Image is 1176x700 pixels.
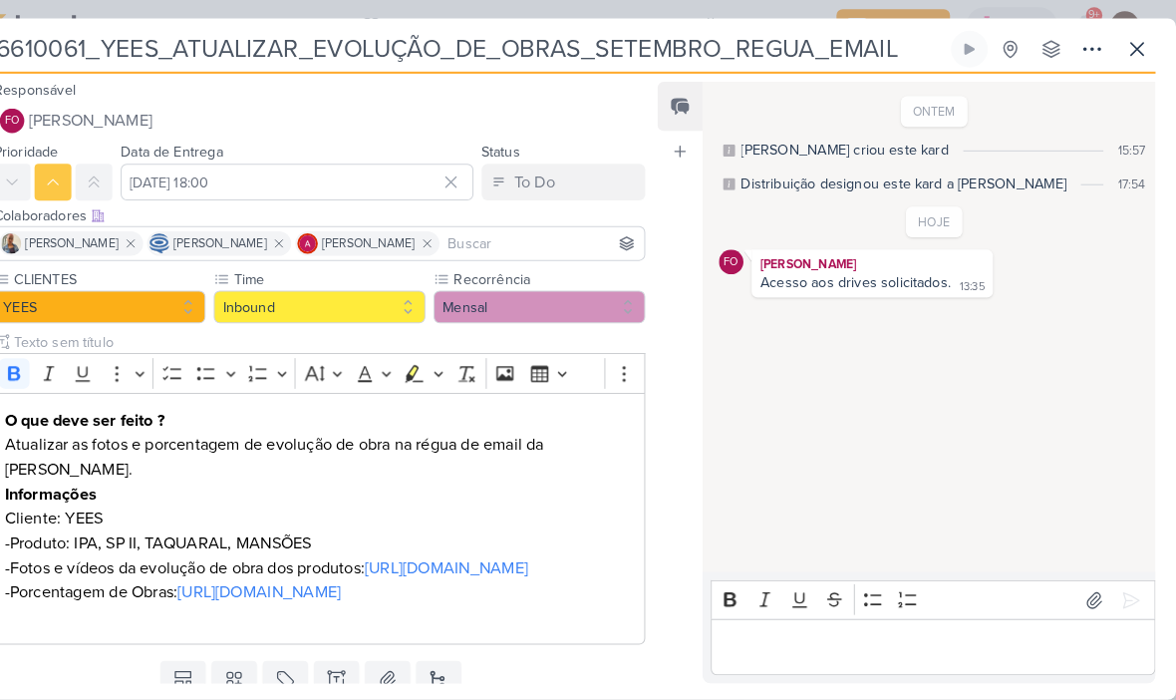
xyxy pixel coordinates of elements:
div: 17:54 [1119,171,1146,188]
p: FO [735,250,749,261]
input: Select a date [147,160,491,195]
div: Colaboradores [24,199,659,220]
div: Isabella criou este kard [752,136,955,157]
label: Time [256,262,444,283]
img: Alessandra Gomes [320,227,340,247]
div: [PERSON_NAME] [766,247,994,267]
span: [PERSON_NAME] [55,228,146,246]
button: Mensal [452,283,659,315]
strong: Informações [35,472,125,492]
button: YEES [24,283,230,315]
div: Este log é visível à todos no kard [735,174,746,185]
label: Data de Entrega [147,140,247,157]
div: Ligar relógio [967,40,983,56]
div: Editor editing area: main [723,603,1156,658]
label: Prioridade [24,140,87,157]
label: CLIENTES [42,262,230,283]
span: [PERSON_NAME] [344,228,435,246]
label: Recorrência [470,262,659,283]
img: Caroline Traven De Andrade [175,227,195,247]
button: To Do [499,160,659,195]
p: Cliente: YEES [35,494,648,518]
p: -Porcentagem de Obras: [35,565,648,589]
a: [URL][DOMAIN_NAME] [386,543,545,563]
div: Acesso aos drives solicitados. [771,267,957,284]
div: Este log é visível à todos no kard [735,141,746,153]
label: Responsável [24,80,104,97]
p: -Produto: IPA, SP II, TAQUARAL, MANSÕES [35,518,648,541]
div: Editor toolbar [723,565,1156,604]
input: Kard Sem Título [20,30,953,66]
button: Inbound [238,283,444,315]
strong: O que deve ser feito ? [35,400,190,420]
div: Fabio Oliveira [30,106,54,130]
div: Fabio Oliveira [731,243,754,267]
div: Distribuição designou este kard a Fabio [752,169,1069,189]
a: [URL][DOMAIN_NAME] [203,567,363,587]
button: FO [PERSON_NAME] [24,100,659,136]
p: -Fotos e vídeos da evolução de obra dos produtos: [35,541,648,565]
span: [PERSON_NAME] [199,228,290,246]
img: Iara Santos [31,227,51,247]
div: Editor editing area: main [24,383,659,629]
div: Editor toolbar [24,344,659,383]
span: [PERSON_NAME] [58,106,178,130]
p: Atualizar as fotos e porcentagem de evolução de obra na régua de email da [PERSON_NAME]. [35,422,648,470]
p: FO [35,113,49,124]
input: Buscar [462,225,654,249]
div: To Do [531,166,571,189]
div: 13:35 [966,272,990,288]
div: 15:57 [1119,138,1146,156]
label: Status [499,140,537,157]
input: Texto sem título [40,323,659,344]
